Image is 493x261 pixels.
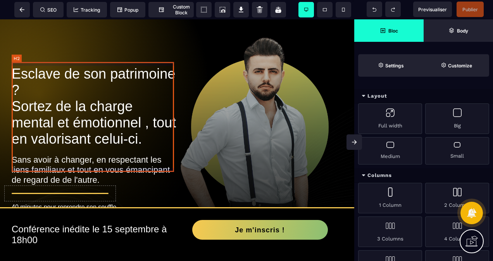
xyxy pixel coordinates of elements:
span: Settings [358,54,424,77]
h2: Esclave de son patrimoine ? Sortez de la charge mental et émotionnel , tout en valorisant celui-ci. [12,43,177,132]
span: Screenshot [215,2,230,17]
div: Small [425,137,489,165]
span: Tracking [74,7,100,13]
div: 1 Column [358,183,422,213]
span: Preview [413,2,452,17]
img: 91080ed7898d91c22c8e104d8a827e7e_profil14.png [177,12,343,232]
div: Full width [358,103,422,134]
strong: Settings [385,63,404,69]
span: Popup [117,7,138,13]
text: 40 minutes pour reprendre son souffle [12,182,177,193]
strong: Body [457,28,468,34]
span: Open Layer Manager [424,19,493,42]
span: Custom Block [152,4,190,15]
strong: Bloc [388,28,398,34]
div: Layout [354,89,493,103]
div: Columns [354,168,493,183]
span: View components [196,2,212,17]
div: Big [425,103,489,134]
button: Je m'inscris ! [192,201,328,220]
h2: Sans avoir à changer, en respectant les liens familiaux et tout en vous émancipant de regard de d... [12,132,177,170]
div: 2 Columns [425,183,489,213]
span: Open Blocks [354,19,424,42]
span: Previsualiser [418,7,447,12]
span: SEO [40,7,57,13]
div: 4 Columns [425,216,489,247]
span: Publier [462,7,478,12]
h2: Conférence inédite le 15 septembre à 18h00 [12,201,177,230]
strong: Customize [448,63,472,69]
span: Open Style Manager [424,54,489,77]
div: Medium [358,137,422,165]
div: 3 Columns [358,216,422,247]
